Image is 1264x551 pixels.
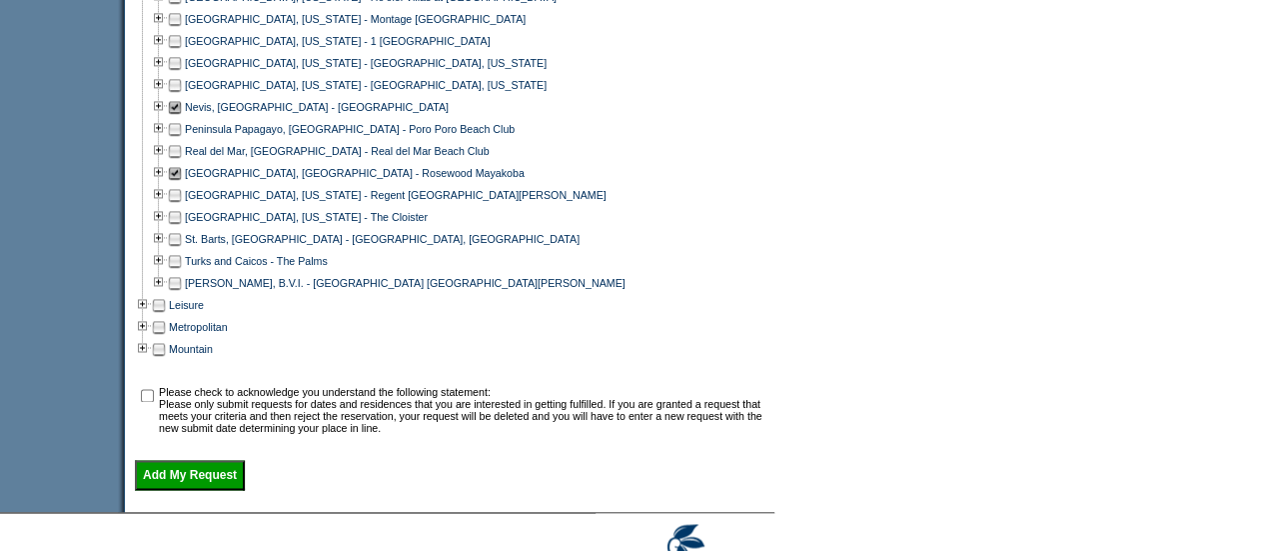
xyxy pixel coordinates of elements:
a: [GEOGRAPHIC_DATA], [US_STATE] - Montage [GEOGRAPHIC_DATA] [185,13,526,25]
a: [GEOGRAPHIC_DATA], [US_STATE] - [GEOGRAPHIC_DATA], [US_STATE] [185,79,547,91]
a: Peninsula Papagayo, [GEOGRAPHIC_DATA] - Poro Poro Beach Club [185,123,515,135]
a: [GEOGRAPHIC_DATA], [US_STATE] - 1 [GEOGRAPHIC_DATA] [185,35,491,47]
a: [PERSON_NAME], B.V.I. - [GEOGRAPHIC_DATA] [GEOGRAPHIC_DATA][PERSON_NAME] [185,277,626,289]
a: Leisure [169,299,204,311]
a: [GEOGRAPHIC_DATA], [US_STATE] - The Cloister [185,211,428,223]
a: Mountain [169,343,213,355]
a: [GEOGRAPHIC_DATA], [US_STATE] - [GEOGRAPHIC_DATA], [US_STATE] [185,57,547,69]
a: Real del Mar, [GEOGRAPHIC_DATA] - Real del Mar Beach Club [185,145,490,157]
td: Please check to acknowledge you understand the following statement: Please only submit requests f... [159,386,767,434]
a: [GEOGRAPHIC_DATA], [US_STATE] - Regent [GEOGRAPHIC_DATA][PERSON_NAME] [185,189,607,201]
a: Nevis, [GEOGRAPHIC_DATA] - [GEOGRAPHIC_DATA] [185,101,449,113]
a: St. Barts, [GEOGRAPHIC_DATA] - [GEOGRAPHIC_DATA], [GEOGRAPHIC_DATA] [185,233,580,245]
input: Add My Request [135,460,245,490]
a: [GEOGRAPHIC_DATA], [GEOGRAPHIC_DATA] - Rosewood Mayakoba [185,167,525,179]
a: Turks and Caicos - The Palms [185,255,328,267]
a: Metropolitan [169,321,228,333]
